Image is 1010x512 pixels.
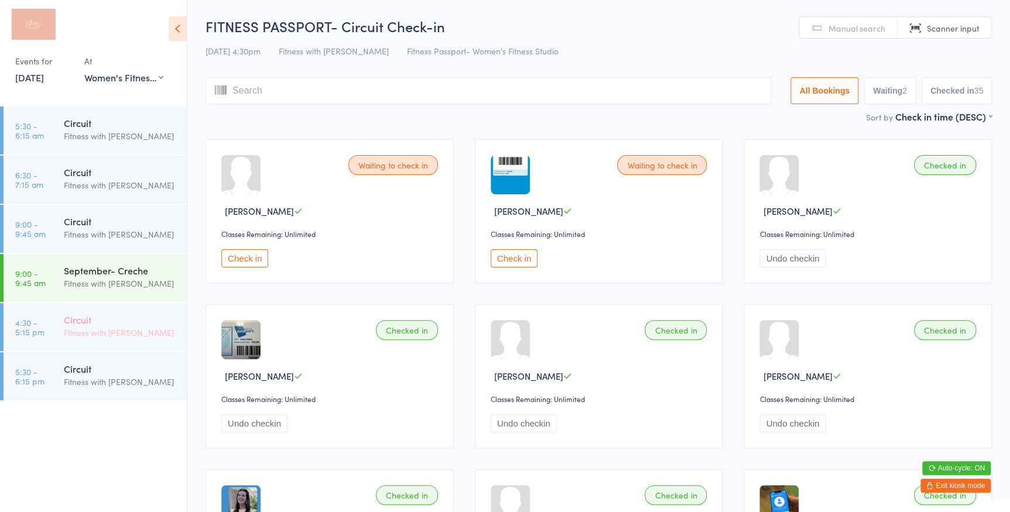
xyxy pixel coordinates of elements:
[790,77,858,104] button: All Bookings
[84,51,163,71] div: At
[376,485,438,505] div: Checked in
[15,170,43,189] time: 6:30 - 7:15 am
[221,229,441,239] div: Classes Remaining: Unlimited
[866,111,893,123] label: Sort by
[4,156,187,204] a: 6:30 -7:15 amCircuitFitness with [PERSON_NAME]
[221,394,441,404] div: Classes Remaining: Unlimited
[914,485,976,505] div: Checked in
[4,303,187,351] a: 4:30 -5:15 pmCircuitFitness with [PERSON_NAME]
[494,370,563,382] span: [PERSON_NAME]
[922,77,992,104] button: Checked in35
[206,16,992,36] h2: FITNESS PASSPORT- Circuit Check-in
[491,155,530,194] img: image1756785872.png
[64,362,177,375] div: Circuit
[920,479,991,493] button: Exit kiosk mode
[4,352,187,400] a: 5:30 -6:15 pmCircuitFitness with [PERSON_NAME]
[12,9,56,40] img: Fitness with Zoe
[645,485,707,505] div: Checked in
[64,166,177,178] div: Circuit
[759,229,980,239] div: Classes Remaining: Unlimited
[15,121,44,140] time: 5:30 - 6:15 am
[15,51,73,71] div: Events for
[64,116,177,129] div: Circuit
[617,155,707,175] div: Waiting to check in
[645,320,707,340] div: Checked in
[376,320,438,340] div: Checked in
[494,205,563,217] span: [PERSON_NAME]
[221,414,287,432] button: Undo checkin
[64,277,177,290] div: Fitness with [PERSON_NAME]
[922,461,991,475] button: Auto-cycle: ON
[348,155,438,175] div: Waiting to check in
[491,394,711,404] div: Classes Remaining: Unlimited
[864,77,916,104] button: Waiting2
[15,318,44,336] time: 4:30 - 5:15 pm
[491,229,711,239] div: Classes Remaining: Unlimited
[407,45,559,57] span: Fitness Passport- Women's Fitness Studio
[15,219,46,238] time: 9:00 - 9:45 am
[759,394,980,404] div: Classes Remaining: Unlimited
[4,254,187,302] a: 9:00 -9:45 amSeptember- CrecheFitness with [PERSON_NAME]
[64,129,177,143] div: Fitness with [PERSON_NAME]
[64,228,177,241] div: Fitness with [PERSON_NAME]
[914,155,976,175] div: Checked in
[4,205,187,253] a: 9:00 -9:45 amCircuitFitness with [PERSON_NAME]
[15,269,46,287] time: 9:00 - 9:45 am
[491,414,557,432] button: Undo checkin
[84,71,163,84] div: Women's Fitness Studio- [STREET_ADDRESS]
[225,205,294,217] span: [PERSON_NAME]
[64,313,177,326] div: Circuit
[64,375,177,389] div: Fitness with [PERSON_NAME]
[64,326,177,339] div: Fitness with [PERSON_NAME]
[759,414,826,432] button: Undo checkin
[828,22,885,34] span: Manual search
[927,22,980,34] span: Scanner input
[895,110,992,123] div: Check in time (DESC)
[206,77,771,104] input: Search
[491,249,537,267] button: Check in
[763,205,832,217] span: [PERSON_NAME]
[279,45,389,57] span: Fitness with [PERSON_NAME]
[763,370,832,382] span: [PERSON_NAME]
[902,86,907,95] div: 2
[914,320,976,340] div: Checked in
[225,370,294,382] span: [PERSON_NAME]
[64,264,177,277] div: September- Creche
[974,86,983,95] div: 35
[206,45,261,57] span: [DATE] 4:30pm
[64,215,177,228] div: Circuit
[221,249,268,267] button: Check in
[221,320,261,359] img: image1703047217.png
[15,367,44,386] time: 5:30 - 6:15 pm
[15,71,44,84] a: [DATE]
[759,249,826,267] button: Undo checkin
[64,178,177,192] div: Fitness with [PERSON_NAME]
[4,106,187,154] a: 5:30 -6:15 amCircuitFitness with [PERSON_NAME]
